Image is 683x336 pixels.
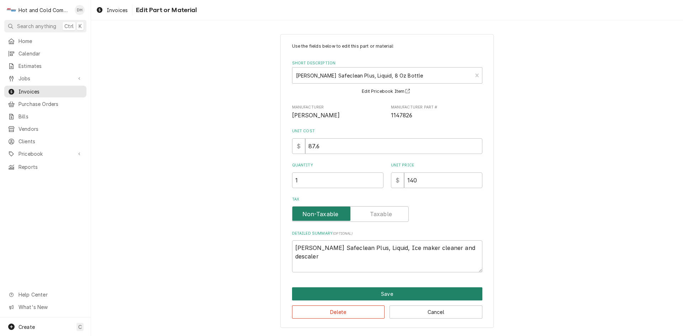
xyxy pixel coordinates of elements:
[361,87,413,96] button: Edit Pricebook Item
[17,22,56,30] span: Search anything
[4,301,86,313] a: Go to What's New
[4,123,86,135] a: Vendors
[292,105,383,110] span: Manufacturer
[391,172,404,188] div: $
[292,112,340,119] span: [PERSON_NAME]
[18,138,83,145] span: Clients
[18,6,71,14] div: Hot and Cold Commercial Kitchens, Inc.
[4,20,86,32] button: Search anythingCtrlK
[391,162,482,188] div: [object Object]
[292,287,482,300] button: Save
[18,324,35,330] span: Create
[75,5,85,15] div: DH
[18,50,83,57] span: Calendar
[333,231,353,235] span: ( optional )
[18,150,72,158] span: Pricebook
[18,75,72,82] span: Jobs
[18,113,83,120] span: Bills
[18,88,83,95] span: Invoices
[292,162,383,188] div: [object Object]
[4,86,86,97] a: Invoices
[75,5,85,15] div: Daryl Harris's Avatar
[4,289,86,300] a: Go to Help Center
[292,43,482,49] p: Use the fields below to edit this part or material:
[391,111,482,120] span: Manufacturer Part #
[292,105,383,120] div: Manufacturer
[4,135,86,147] a: Clients
[134,5,197,15] span: Edit Part or Material
[292,128,482,154] div: Unit Cost
[18,291,82,298] span: Help Center
[292,138,305,154] div: $
[6,5,16,15] div: Hot and Cold Commercial Kitchens, Inc.'s Avatar
[4,35,86,47] a: Home
[93,4,131,16] a: Invoices
[292,300,482,319] div: Button Group Row
[4,161,86,173] a: Reports
[4,148,86,160] a: Go to Pricebook
[292,197,482,222] div: Tax
[292,305,385,319] button: Delete
[107,6,128,14] span: Invoices
[292,240,482,272] textarea: [PERSON_NAME] Safeclean Plus, Liquid, Ice maker cleaner and descaler
[4,60,86,72] a: Estimates
[292,111,383,120] span: Manufacturer
[292,231,482,236] label: Detailed Summary
[292,197,482,202] label: Tax
[292,287,482,319] div: Button Group
[292,231,482,272] div: Detailed Summary
[18,100,83,108] span: Purchase Orders
[18,303,82,311] span: What's New
[292,128,482,134] label: Unit Cost
[391,105,482,120] div: Manufacturer Part #
[18,125,83,133] span: Vendors
[292,43,482,272] div: Line Item Create/Update Form
[18,37,83,45] span: Home
[4,98,86,110] a: Purchase Orders
[4,48,86,59] a: Calendar
[391,162,482,168] label: Unit Price
[390,305,482,319] button: Cancel
[79,22,82,30] span: K
[4,73,86,84] a: Go to Jobs
[4,111,86,122] a: Bills
[292,162,383,168] label: Quantity
[292,60,482,96] div: Short Description
[391,105,482,110] span: Manufacturer Part #
[280,34,494,328] div: Line Item Create/Update
[18,163,83,171] span: Reports
[78,323,82,331] span: C
[391,112,413,119] span: 1147826
[292,287,482,300] div: Button Group Row
[292,60,482,66] label: Short Description
[64,22,74,30] span: Ctrl
[6,5,16,15] div: H
[18,62,83,70] span: Estimates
